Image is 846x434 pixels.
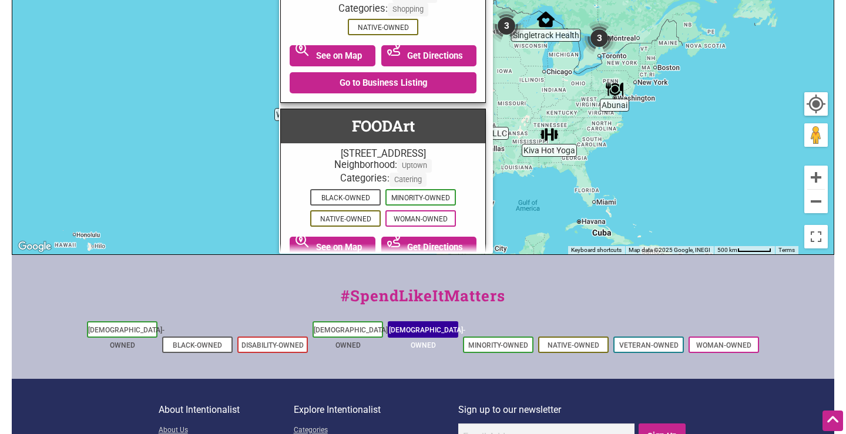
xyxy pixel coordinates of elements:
[619,341,679,349] a: Veteran-Owned
[287,159,479,173] div: Neighborhood:
[381,237,477,258] a: Get Directions
[348,19,418,35] span: Native-Owned
[173,341,222,349] a: Black-Owned
[287,3,479,16] div: Categories:
[540,126,558,143] div: Kiva Hot Yoga
[537,11,555,28] div: Singletrack Health
[287,148,479,159] div: [STREET_ADDRESS]
[803,224,829,250] button: Toggle fullscreen view
[390,173,427,186] span: Catering
[458,402,688,418] p: Sign up to our newsletter
[385,210,456,227] span: Woman-Owned
[388,3,428,16] span: Shopping
[489,8,524,43] div: 3
[804,123,828,147] button: Drag Pegman onto the map to open Street View
[381,45,477,66] a: Get Directions
[15,239,54,254] a: Open this area in Google Maps (opens a new window)
[822,411,843,431] div: Scroll Back to Top
[571,246,622,254] button: Keyboard shortcuts
[804,166,828,189] button: Zoom in
[717,247,737,253] span: 500 km
[629,247,710,253] span: Map data ©2025 Google, INEGI
[290,72,476,93] a: Go to Business Listing
[804,190,828,213] button: Zoom out
[468,341,528,349] a: Minority-Owned
[310,210,381,227] span: Native-Owned
[352,116,415,136] a: FOODArt
[15,239,54,254] img: Google
[548,341,599,349] a: Native-Owned
[606,80,623,98] div: Abunai
[804,92,828,116] button: Your Location
[314,326,390,349] a: [DEMOGRAPHIC_DATA]-Owned
[287,173,479,186] div: Categories:
[778,247,795,253] a: Terms
[696,341,751,349] a: Woman-Owned
[294,402,458,418] p: Explore Intentionalist
[241,341,304,349] a: Disability-Owned
[159,402,294,418] p: About Intentionalist
[88,326,164,349] a: [DEMOGRAPHIC_DATA]-Owned
[12,284,834,319] div: #SpendLikeItMatters
[714,246,775,254] button: Map Scale: 500 km per 54 pixels
[582,21,617,56] div: 3
[397,159,432,173] span: Uptown
[310,189,381,206] span: Black-Owned
[385,189,456,206] span: Minority-Owned
[290,237,375,258] a: See on Map
[290,45,375,66] a: See on Map
[389,326,465,349] a: [DEMOGRAPHIC_DATA]-Owned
